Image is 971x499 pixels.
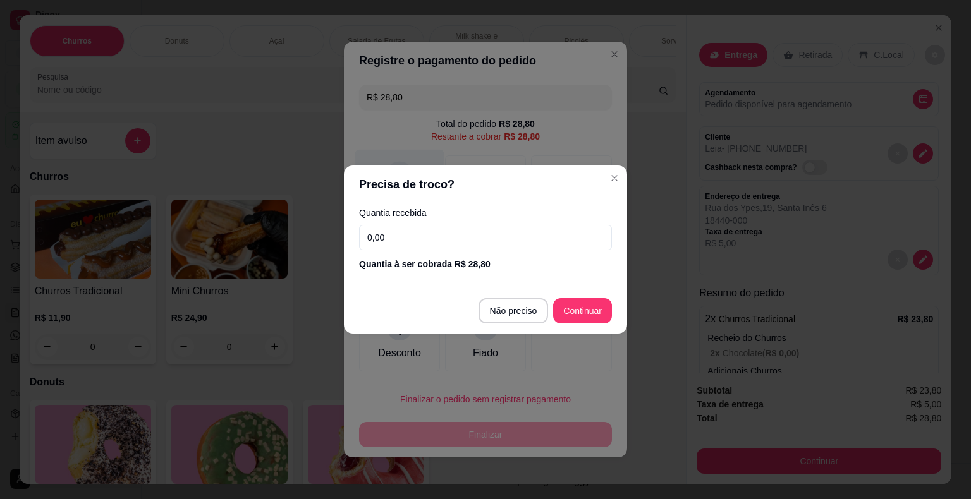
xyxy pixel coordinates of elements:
[359,258,612,270] div: Quantia à ser cobrada R$ 28,80
[553,298,612,323] button: Continuar
[479,298,549,323] button: Não preciso
[359,208,612,217] label: Quantia recebida
[604,168,625,188] button: Close
[344,165,627,203] header: Precisa de troco?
